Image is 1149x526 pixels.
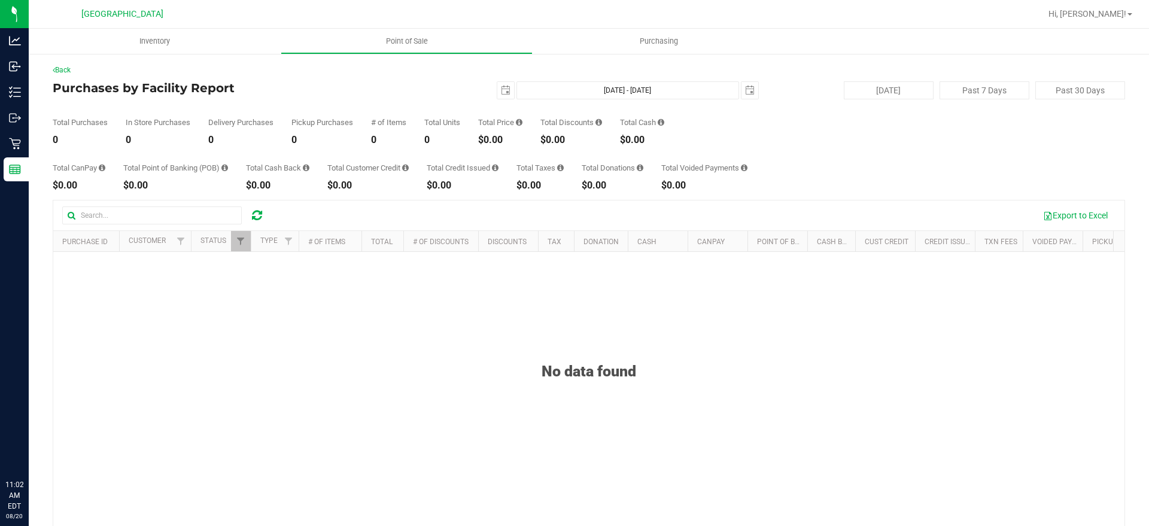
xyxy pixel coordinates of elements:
[200,236,226,245] a: Status
[658,118,664,126] i: Sum of the successful, non-voided cash payment transactions for all purchases in the date range. ...
[29,29,281,54] a: Inventory
[1048,9,1126,19] span: Hi, [PERSON_NAME]!
[540,135,602,145] div: $0.00
[371,118,406,126] div: # of Items
[492,164,498,172] i: Sum of all account credit issued for all refunds from returned purchases in the date range.
[231,231,251,251] a: Filter
[478,135,522,145] div: $0.00
[413,238,469,246] a: # of Discounts
[5,512,23,521] p: 08/20
[208,118,273,126] div: Delivery Purchases
[583,238,619,246] a: Donation
[940,81,1029,99] button: Past 7 Days
[9,86,21,98] inline-svg: Inventory
[557,164,564,172] i: Sum of the total taxes for all purchases in the date range.
[279,231,299,251] a: Filter
[53,66,71,74] a: Back
[53,164,105,172] div: Total CanPay
[402,164,409,172] i: Sum of the successful, non-voided payments using account credit for all purchases in the date range.
[925,238,974,246] a: Credit Issued
[984,238,1017,246] a: Txn Fees
[9,60,21,72] inline-svg: Inbound
[371,238,393,246] a: Total
[624,36,694,47] span: Purchasing
[516,181,564,190] div: $0.00
[53,181,105,190] div: $0.00
[99,164,105,172] i: Sum of the successful, non-voided CanPay payment transactions for all purchases in the date range.
[246,164,309,172] div: Total Cash Back
[81,9,163,19] span: [GEOGRAPHIC_DATA]
[246,181,309,190] div: $0.00
[221,164,228,172] i: Sum of the successful, non-voided point-of-banking payment transactions, both via payment termina...
[208,135,273,145] div: 0
[548,238,561,246] a: Tax
[9,138,21,150] inline-svg: Retail
[817,238,856,246] a: Cash Back
[53,135,108,145] div: 0
[171,231,191,251] a: Filter
[5,479,23,512] p: 11:02 AM EDT
[291,118,353,126] div: Pickup Purchases
[865,238,908,246] a: Cust Credit
[637,164,643,172] i: Sum of all round-up-to-next-dollar total price adjustments for all purchases in the date range.
[126,135,190,145] div: 0
[661,181,747,190] div: $0.00
[62,238,108,246] a: Purchase ID
[9,35,21,47] inline-svg: Analytics
[497,82,514,99] span: select
[582,164,643,172] div: Total Donations
[1032,238,1092,246] a: Voided Payment
[595,118,602,126] i: Sum of the discount values applied to the all purchases in the date range.
[370,36,444,47] span: Point of Sale
[53,81,410,95] h4: Purchases by Facility Report
[291,135,353,145] div: 0
[129,236,166,245] a: Customer
[661,164,747,172] div: Total Voided Payments
[260,236,278,245] a: Type
[620,135,664,145] div: $0.00
[697,238,725,246] a: CanPay
[327,181,409,190] div: $0.00
[424,135,460,145] div: 0
[844,81,934,99] button: [DATE]
[1035,205,1115,226] button: Export to Excel
[53,333,1124,380] div: No data found
[308,238,345,246] a: # of Items
[637,238,656,246] a: Cash
[427,181,498,190] div: $0.00
[123,181,228,190] div: $0.00
[53,118,108,126] div: Total Purchases
[303,164,309,172] i: Sum of the cash-back amounts from rounded-up electronic payments for all purchases in the date ra...
[1035,81,1125,99] button: Past 30 Days
[582,181,643,190] div: $0.00
[123,164,228,172] div: Total Point of Banking (POB)
[424,118,460,126] div: Total Units
[126,118,190,126] div: In Store Purchases
[516,164,564,172] div: Total Taxes
[741,164,747,172] i: Sum of all voided payment transaction amounts, excluding tips and transaction fees, for all purch...
[281,29,533,54] a: Point of Sale
[123,36,186,47] span: Inventory
[757,238,842,246] a: Point of Banking (POB)
[488,238,527,246] a: Discounts
[620,118,664,126] div: Total Cash
[9,112,21,124] inline-svg: Outbound
[540,118,602,126] div: Total Discounts
[741,82,758,99] span: select
[427,164,498,172] div: Total Credit Issued
[533,29,785,54] a: Purchasing
[516,118,522,126] i: Sum of the total prices of all purchases in the date range.
[9,163,21,175] inline-svg: Reports
[327,164,409,172] div: Total Customer Credit
[478,118,522,126] div: Total Price
[62,206,242,224] input: Search...
[371,135,406,145] div: 0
